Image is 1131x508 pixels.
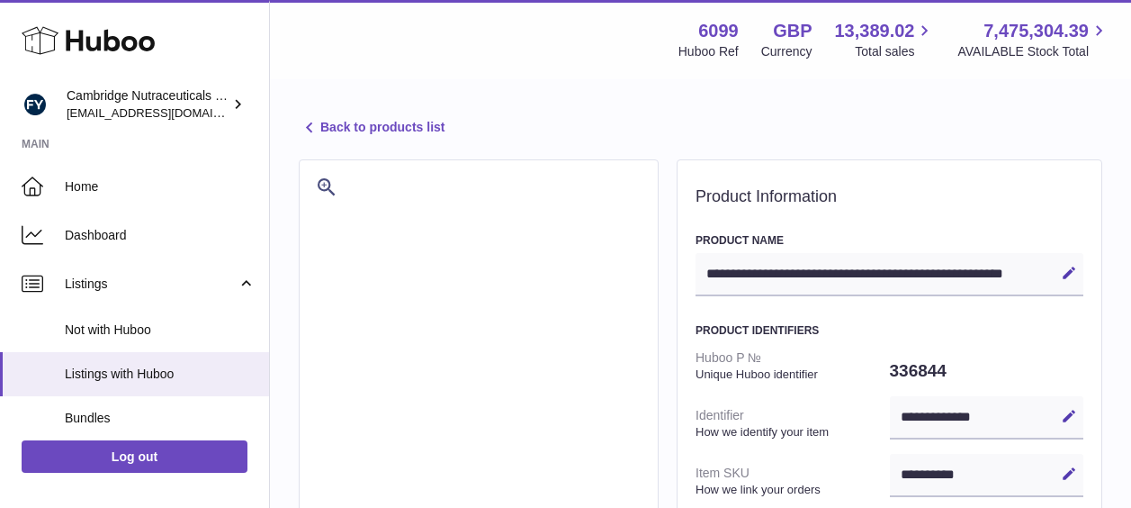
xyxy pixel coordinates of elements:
[65,178,256,195] span: Home
[696,323,1083,338] h3: Product Identifiers
[22,440,247,473] a: Log out
[65,322,256,339] span: Not with Huboo
[67,87,229,122] div: Cambridge Nutraceuticals Ltd
[761,43,812,60] div: Currency
[696,233,1083,248] h3: Product Name
[696,400,890,447] dt: Identifier
[65,366,256,383] span: Listings with Huboo
[957,19,1109,60] a: 7,475,304.39 AVAILABLE Stock Total
[957,43,1109,60] span: AVAILABLE Stock Total
[834,19,914,43] span: 13,389.02
[65,227,256,244] span: Dashboard
[696,367,885,383] strong: Unique Huboo identifier
[890,352,1084,390] dd: 336844
[698,19,739,43] strong: 6099
[299,117,444,139] a: Back to products list
[65,276,237,293] span: Listings
[696,187,1083,207] h2: Product Information
[696,482,885,498] strong: How we link your orders
[22,91,49,118] img: internalAdmin-6099@internal.huboo.com
[696,342,890,389] dt: Huboo P №
[678,43,739,60] div: Huboo Ref
[696,424,885,440] strong: How we identify your item
[983,19,1089,43] span: 7,475,304.39
[834,19,935,60] a: 13,389.02 Total sales
[696,458,890,504] dt: Item SKU
[65,410,256,427] span: Bundles
[773,19,812,43] strong: GBP
[855,43,935,60] span: Total sales
[67,105,265,120] span: [EMAIL_ADDRESS][DOMAIN_NAME]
